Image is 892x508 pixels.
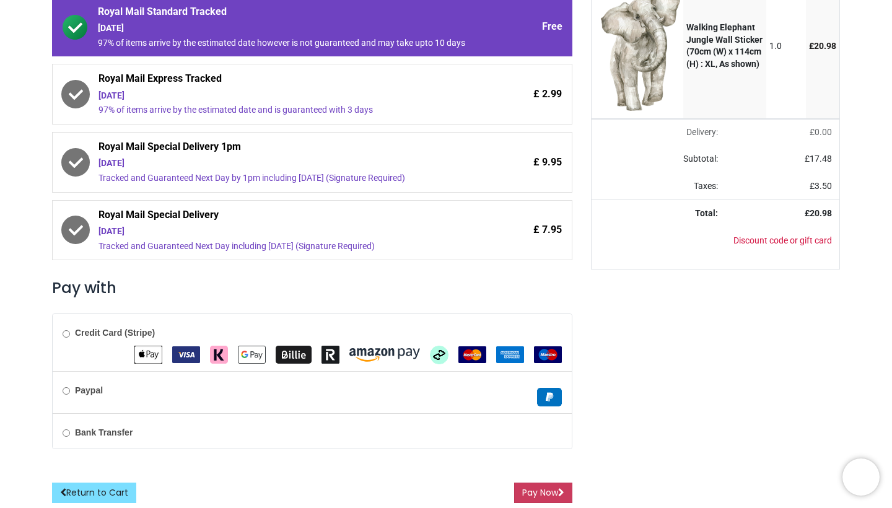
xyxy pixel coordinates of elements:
span: Paypal [537,392,562,401]
span: 0.00 [815,127,832,137]
button: Pay Now [514,483,572,504]
span: Revolut Pay [321,349,339,359]
img: Klarna [210,346,228,364]
b: Credit Card (Stripe) [75,328,155,338]
span: Royal Mail Special Delivery [98,208,469,226]
span: Afterpay Clearpay [430,349,448,359]
span: Amazon Pay [349,349,420,359]
span: £ 2.99 [533,87,562,101]
div: [DATE] [98,22,470,35]
img: Apple Pay [134,346,162,364]
img: American Express [496,346,524,363]
img: Google Pay [238,346,266,364]
span: £ 7.95 [533,223,562,237]
div: 97% of items arrive by the estimated date and is guaranteed with 3 days [98,104,469,116]
span: Free [542,20,562,33]
div: [DATE] [98,157,469,170]
span: £ 9.95 [533,155,562,169]
span: 17.48 [810,154,832,164]
div: [DATE] [98,226,469,238]
img: Afterpay Clearpay [430,346,448,364]
span: Apple Pay [134,349,162,359]
div: 1.0 [769,40,803,53]
span: Google Pay [238,349,266,359]
span: £ [805,154,832,164]
div: Tracked and Guaranteed Next Day by 1pm including [DATE] (Signature Required) [98,172,469,185]
span: MasterCard [458,349,486,359]
span: Maestro [534,349,562,359]
span: VISA [172,349,200,359]
td: Delivery will be updated after choosing a new delivery method [592,119,725,146]
span: Royal Mail Special Delivery 1pm [98,140,469,157]
span: £ [809,41,836,51]
a: Return to Cart [52,483,136,504]
span: Royal Mail Express Tracked [98,72,469,89]
b: Bank Transfer [75,427,133,437]
img: Maestro [534,346,562,363]
span: 3.50 [815,181,832,191]
span: £ [810,127,832,137]
img: Billie [276,346,312,364]
span: Billie [276,349,312,359]
input: Credit Card (Stripe) [63,330,70,338]
td: Taxes: [592,173,725,200]
h3: Pay with [52,278,572,299]
strong: £ [805,208,832,218]
a: Discount code or gift card [733,235,832,245]
span: Royal Mail Standard Tracked [98,5,470,22]
div: 97% of items arrive by the estimated date however is not guaranteed and may take upto 10 days [98,37,470,50]
strong: Total: [695,208,718,218]
iframe: Brevo live chat [842,458,880,496]
span: American Express [496,349,524,359]
span: 20.98 [810,208,832,218]
div: [DATE] [98,90,469,102]
img: MasterCard [458,346,486,363]
input: Paypal [63,387,70,395]
span: 20.98 [814,41,836,51]
input: Bank Transfer [63,429,70,437]
img: Amazon Pay [349,348,420,362]
b: Paypal [75,385,103,395]
span: £ [810,181,832,191]
img: Paypal [537,388,562,406]
span: Klarna [210,349,228,359]
img: Revolut Pay [321,346,339,364]
div: Tracked and Guaranteed Next Day including [DATE] (Signature Required) [98,240,469,253]
strong: Walking Elephant Jungle Wall Sticker (70cm (W) x 114cm (H) : XL, As shown) [686,22,763,69]
img: VISA [172,346,200,363]
td: Subtotal: [592,146,725,173]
